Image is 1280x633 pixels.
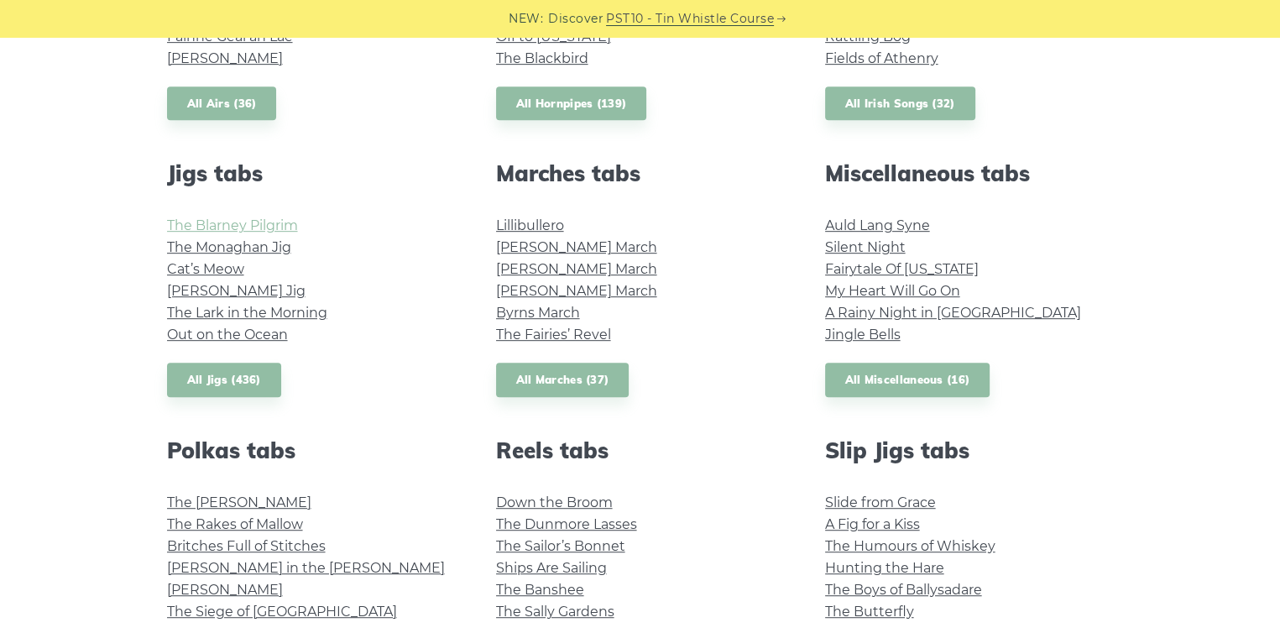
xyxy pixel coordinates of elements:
[167,50,283,66] a: [PERSON_NAME]
[167,516,303,532] a: The Rakes of Mallow
[496,582,584,598] a: The Banshee
[167,494,311,510] a: The [PERSON_NAME]
[825,363,990,397] a: All Miscellaneous (16)
[167,582,283,598] a: [PERSON_NAME]
[167,437,456,463] h2: Polkas tabs
[496,261,657,277] a: [PERSON_NAME] March
[825,283,960,299] a: My Heart Will Go On
[825,305,1081,321] a: A Rainy Night in [GEOGRAPHIC_DATA]
[496,160,785,186] h2: Marches tabs
[825,538,995,554] a: The Humours of Whiskey
[825,86,975,121] a: All Irish Songs (32)
[825,29,911,44] a: Rattling Bog
[167,29,293,44] a: Fáinne Geal an Lae
[496,494,613,510] a: Down the Broom
[167,305,327,321] a: The Lark in the Morning
[496,283,657,299] a: [PERSON_NAME] March
[167,560,445,576] a: [PERSON_NAME] in the [PERSON_NAME]
[509,9,543,29] span: NEW:
[825,604,914,620] a: The Butterfly
[496,604,614,620] a: The Sally Gardens
[496,538,625,554] a: The Sailor’s Bonnet
[167,239,291,255] a: The Monaghan Jig
[825,327,901,343] a: Jingle Bells
[167,327,288,343] a: Out on the Ocean
[496,86,647,121] a: All Hornpipes (139)
[496,217,564,233] a: Lillibullero
[825,560,944,576] a: Hunting the Hare
[496,239,657,255] a: [PERSON_NAME] March
[496,437,785,463] h2: Reels tabs
[825,437,1114,463] h2: Slip Jigs tabs
[167,217,298,233] a: The Blarney Pilgrim
[825,516,920,532] a: A Fig for a Kiss
[167,538,326,554] a: Britches Full of Stitches
[496,516,637,532] a: The Dunmore Lasses
[167,160,456,186] h2: Jigs tabs
[825,582,982,598] a: The Boys of Ballysadare
[825,494,936,510] a: Slide from Grace
[496,305,580,321] a: Byrns March
[167,363,281,397] a: All Jigs (436)
[167,604,397,620] a: The Siege of [GEOGRAPHIC_DATA]
[496,29,611,44] a: Off to [US_STATE]
[548,9,603,29] span: Discover
[496,327,611,343] a: The Fairies’ Revel
[825,50,938,66] a: Fields of Athenry
[825,217,930,233] a: Auld Lang Syne
[606,9,774,29] a: PST10 - Tin Whistle Course
[496,560,607,576] a: Ships Are Sailing
[825,261,979,277] a: Fairytale Of [US_STATE]
[496,50,588,66] a: The Blackbird
[825,160,1114,186] h2: Miscellaneous tabs
[167,283,306,299] a: [PERSON_NAME] Jig
[167,86,277,121] a: All Airs (36)
[496,363,630,397] a: All Marches (37)
[167,261,244,277] a: Cat’s Meow
[825,239,906,255] a: Silent Night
